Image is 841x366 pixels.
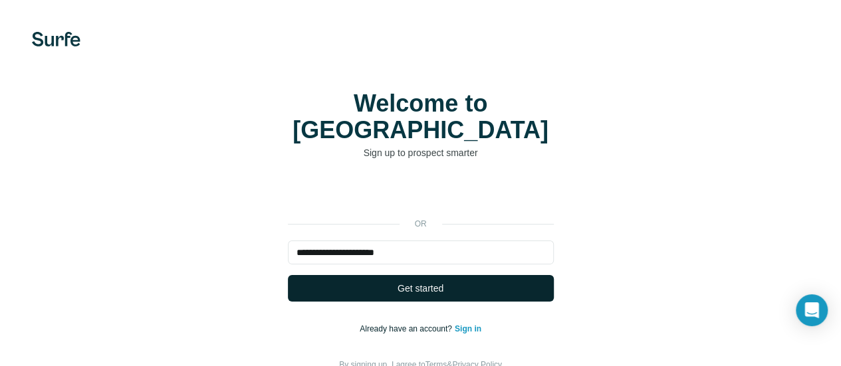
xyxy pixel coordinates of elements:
a: Sign in [455,324,481,333]
p: Sign up to prospect smarter [288,146,554,159]
span: Get started [398,282,443,295]
iframe: Бутон за функцията „Вход с Google“ [281,179,560,209]
button: Get started [288,275,554,302]
span: Already have an account? [360,324,455,333]
div: Open Intercom Messenger [796,294,828,326]
h1: Welcome to [GEOGRAPHIC_DATA] [288,90,554,143]
p: or [400,218,442,230]
img: Surfe's logo [32,32,80,46]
